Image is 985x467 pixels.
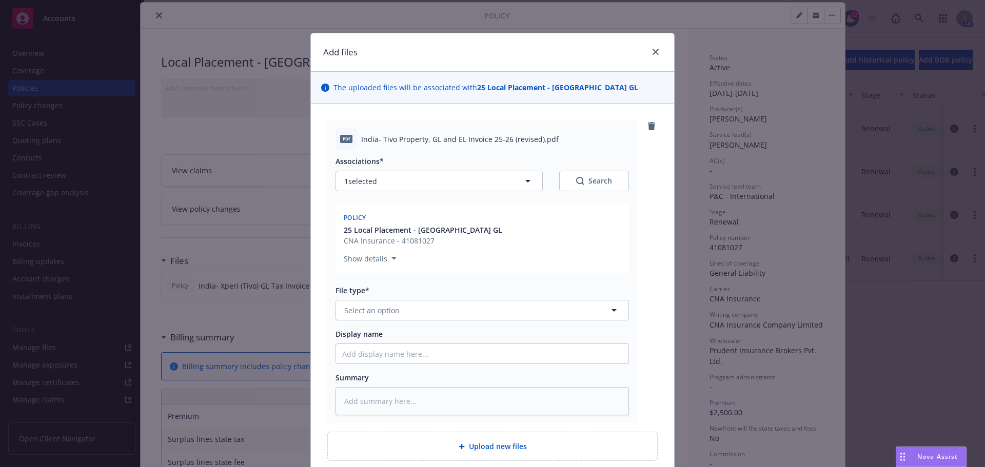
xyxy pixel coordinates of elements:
span: File type* [336,286,369,295]
span: Select an option [344,305,400,316]
span: Nova Assist [917,452,958,461]
div: Drag to move [896,447,909,466]
button: Nova Assist [896,446,967,467]
button: Select an option [336,300,629,320]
